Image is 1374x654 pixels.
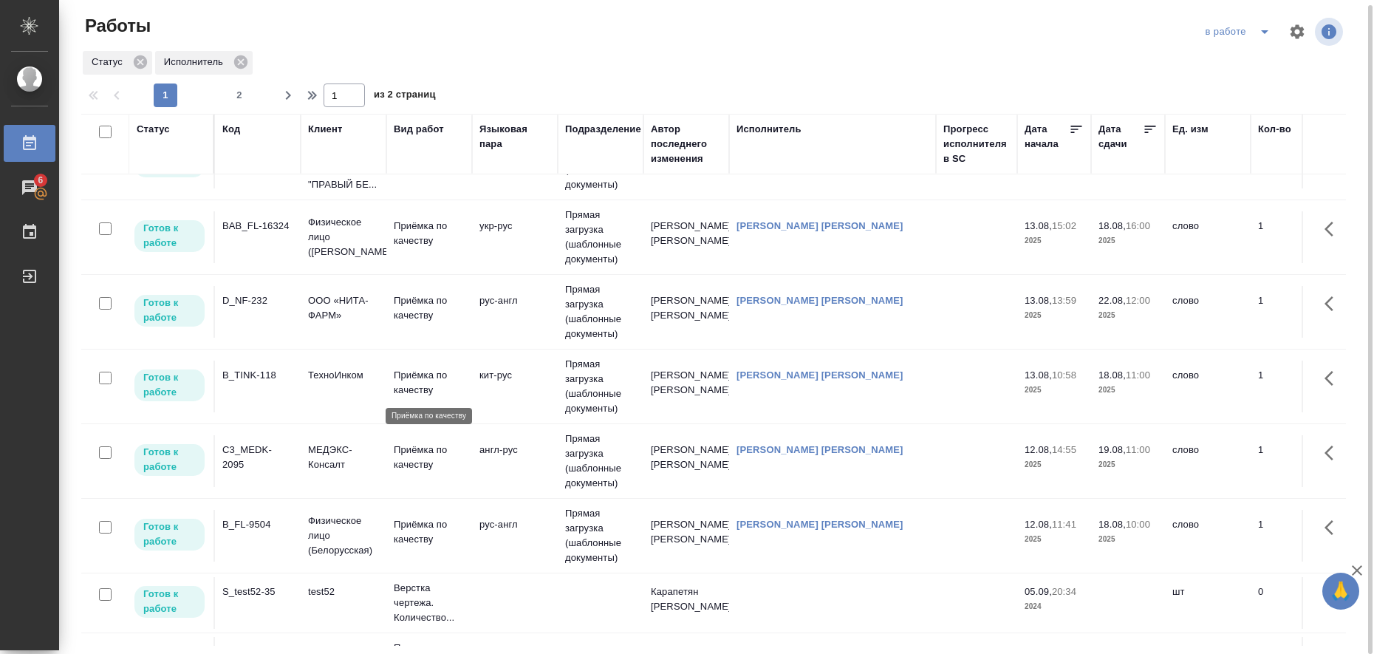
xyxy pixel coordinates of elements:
[1316,286,1351,321] button: Здесь прячутся важные кнопки
[1098,383,1158,398] p: 2025
[133,219,206,253] div: Исполнитель может приступить к работе
[651,122,722,166] div: Автор последнего изменения
[1165,577,1251,629] td: шт
[643,435,729,487] td: [PERSON_NAME] [PERSON_NAME]
[394,517,465,547] p: Приёмка по качеству
[558,350,643,423] td: Прямая загрузка (шаблонные документы)
[143,370,196,400] p: Готов к работе
[1202,20,1279,44] div: split button
[472,286,558,338] td: рус-англ
[1126,295,1150,306] p: 12:00
[308,293,379,323] p: ООО «НИТА-ФАРМ»
[1025,599,1084,614] p: 2024
[1165,286,1251,338] td: слово
[394,368,465,398] p: Приёмка по качеству
[394,443,465,472] p: Приёмка по качеству
[222,443,293,472] div: C3_MEDK-2095
[643,286,729,338] td: [PERSON_NAME] [PERSON_NAME]
[308,585,379,599] p: test52
[228,88,251,103] span: 2
[1258,122,1291,137] div: Кол-во
[565,122,641,137] div: Подразделение
[92,55,128,69] p: Статус
[222,585,293,599] div: S_test52-35
[1025,444,1052,455] p: 12.08,
[308,215,379,259] p: Физическое лицо ([PERSON_NAME])
[1052,444,1076,455] p: 14:55
[222,368,293,383] div: B_TINK-118
[81,14,151,38] span: Работы
[1279,14,1315,50] span: Настроить таблицу
[1025,122,1069,151] div: Дата начала
[1316,211,1351,247] button: Здесь прячутся важные кнопки
[222,293,293,308] div: D_NF-232
[143,221,196,251] p: Готов к работе
[1316,510,1351,545] button: Здесь прячутся важные кнопки
[1025,220,1052,231] p: 13.08,
[1165,211,1251,263] td: слово
[1165,510,1251,562] td: слово
[1126,369,1150,381] p: 11:00
[643,211,729,263] td: [PERSON_NAME] [PERSON_NAME]
[736,295,903,306] a: [PERSON_NAME] [PERSON_NAME]
[222,122,240,137] div: Код
[143,587,196,616] p: Готов к работе
[1251,211,1325,263] td: 1
[133,517,206,552] div: Исполнитель может приступить к работе
[1098,234,1158,248] p: 2025
[736,369,903,381] a: [PERSON_NAME] [PERSON_NAME]
[1126,519,1150,530] p: 10:00
[472,361,558,412] td: кит-рус
[1052,220,1076,231] p: 15:02
[736,444,903,455] a: [PERSON_NAME] [PERSON_NAME]
[558,499,643,573] td: Прямая загрузка (шаблонные документы)
[1328,576,1353,607] span: 🙏
[374,86,436,107] span: из 2 страниц
[1098,308,1158,323] p: 2025
[1025,457,1084,472] p: 2025
[1172,122,1209,137] div: Ед. изм
[83,51,152,75] div: Статус
[1025,586,1052,597] p: 05.09,
[1316,361,1351,396] button: Здесь прячутся важные кнопки
[1251,361,1325,412] td: 1
[228,84,251,107] button: 2
[1025,519,1052,530] p: 12.08,
[1025,383,1084,398] p: 2025
[472,510,558,562] td: рус-англ
[736,220,903,231] a: [PERSON_NAME] [PERSON_NAME]
[394,293,465,323] p: Приёмка по качеству
[1098,220,1126,231] p: 18.08,
[1098,444,1126,455] p: 19.08,
[1165,361,1251,412] td: слово
[1251,286,1325,338] td: 1
[1025,369,1052,381] p: 13.08,
[155,51,253,75] div: Исполнитель
[143,520,196,549] p: Готов к работе
[4,169,55,206] a: 6
[308,514,379,558] p: Физическое лицо (Белорусская)
[143,445,196,474] p: Готов к работе
[1251,577,1325,629] td: 0
[308,368,379,383] p: ТехноИнком
[558,275,643,349] td: Прямая загрузка (шаблонные документы)
[133,368,206,403] div: Исполнитель может приступить к работе
[1126,220,1150,231] p: 16:00
[1025,234,1084,248] p: 2025
[1165,435,1251,487] td: слово
[643,577,729,629] td: Карапетян [PERSON_NAME]
[308,122,342,137] div: Клиент
[1251,510,1325,562] td: 1
[1025,295,1052,306] p: 13.08,
[736,519,903,530] a: [PERSON_NAME] [PERSON_NAME]
[164,55,228,69] p: Исполнитель
[1098,532,1158,547] p: 2025
[1098,122,1143,151] div: Дата сдачи
[394,219,465,248] p: Приёмка по качеству
[143,296,196,325] p: Готов к работе
[1316,577,1351,613] button: Здесь прячутся важные кнопки
[472,211,558,263] td: укр-рус
[943,122,1010,166] div: Прогресс исполнителя в SC
[1052,295,1076,306] p: 13:59
[558,424,643,498] td: Прямая загрузка (шаблонные документы)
